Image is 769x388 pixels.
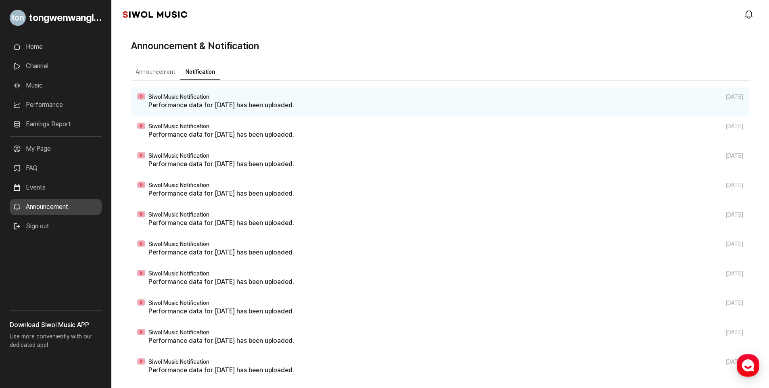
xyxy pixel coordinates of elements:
[131,39,259,53] h1: Announcement & Notification
[131,146,750,175] a: Siwol Music Notification [DATE] Performance data for [DATE] has been uploaded.
[148,359,209,365] span: Siwol Music Notification
[10,116,102,132] a: Earnings Report
[180,65,220,80] button: Notification
[725,329,743,336] span: [DATE]
[131,323,750,352] a: Siwol Music Notification [DATE] Performance data for [DATE] has been uploaded.
[148,123,209,130] span: Siwol Music Notification
[10,77,102,94] a: Music
[10,6,102,29] a: Go to My Profile
[29,10,102,25] span: tongwenwangluo01
[148,189,743,198] p: Performance data for [DATE] has been uploaded.
[10,39,102,55] a: Home
[148,277,743,287] p: Performance data for [DATE] has been uploaded.
[67,268,91,275] span: Messages
[10,320,102,330] h3: Download Siwol Music APP
[725,359,743,365] span: [DATE]
[148,300,209,307] span: Siwol Music Notification
[131,264,750,293] a: Siwol Music Notification [DATE] Performance data for [DATE] has been uploaded.
[10,141,102,157] a: My Page
[148,211,209,218] span: Siwol Music Notification
[148,329,209,336] span: Siwol Music Notification
[148,365,743,375] p: Performance data for [DATE] has been uploaded.
[148,152,209,159] span: Siwol Music Notification
[131,205,750,234] a: Siwol Music Notification [DATE] Performance data for [DATE] has been uploaded.
[725,211,743,218] span: [DATE]
[148,94,209,100] span: Siwol Music Notification
[725,182,743,189] span: [DATE]
[148,182,209,189] span: Siwol Music Notification
[148,100,743,110] p: Performance data for [DATE] has been uploaded.
[119,268,139,274] span: Settings
[148,307,743,316] p: Performance data for [DATE] has been uploaded.
[53,256,104,276] a: Messages
[131,234,750,264] a: Siwol Music Notification [DATE] Performance data for [DATE] has been uploaded.
[148,248,743,257] p: Performance data for [DATE] has been uploaded.
[131,65,180,80] button: Announcement
[725,300,743,307] span: [DATE]
[104,256,155,276] a: Settings
[725,123,743,130] span: [DATE]
[148,270,209,277] span: Siwol Music Notification
[131,87,750,117] a: Siwol Music Notification [DATE] Performance data for [DATE] has been uploaded.
[10,330,102,356] p: Use more conveniently with our dedicated app!
[10,97,102,113] a: Performance
[148,241,209,248] span: Siwol Music Notification
[10,58,102,74] a: Channel
[2,256,53,276] a: Home
[742,6,758,23] a: modal.notifications
[10,218,52,234] button: Sign out
[725,241,743,248] span: [DATE]
[10,160,102,176] a: FAQ
[131,293,750,323] a: Siwol Music Notification [DATE] Performance data for [DATE] has been uploaded.
[131,117,750,146] a: Siwol Music Notification [DATE] Performance data for [DATE] has been uploaded.
[725,270,743,277] span: [DATE]
[725,94,743,100] span: [DATE]
[725,152,743,159] span: [DATE]
[131,352,750,382] a: Siwol Music Notification [DATE] Performance data for [DATE] has been uploaded.
[148,218,743,228] p: Performance data for [DATE] has been uploaded.
[148,130,743,140] p: Performance data for [DATE] has been uploaded.
[10,179,102,196] a: Events
[21,268,35,274] span: Home
[148,336,743,346] p: Performance data for [DATE] has been uploaded.
[148,159,743,169] p: Performance data for [DATE] has been uploaded.
[10,199,102,215] a: Announcement
[131,175,750,205] a: Siwol Music Notification [DATE] Performance data for [DATE] has been uploaded.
